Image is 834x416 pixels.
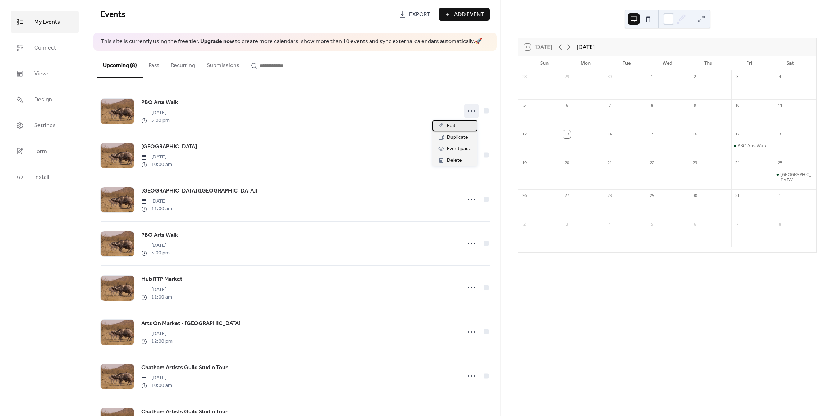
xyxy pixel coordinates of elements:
[577,43,595,51] div: [DATE]
[648,159,656,167] div: 22
[141,338,173,345] span: 12:00 pm
[34,94,52,106] span: Design
[731,143,774,149] div: PBO Arts Walk
[141,364,228,372] span: Chatham Artists Guild Studio Tour
[780,172,814,183] div: [GEOGRAPHIC_DATA]
[141,205,172,213] span: 11:00 am
[565,56,606,70] div: Mon
[691,73,699,81] div: 2
[733,221,741,228] div: 7
[521,130,528,138] div: 12
[691,102,699,110] div: 9
[141,198,172,205] span: [DATE]
[141,382,172,389] span: 10:00 am
[738,143,766,149] div: PBO Arts Walk
[439,8,490,21] button: Add Event
[141,142,197,152] a: [GEOGRAPHIC_DATA]
[648,73,656,81] div: 1
[563,73,571,81] div: 29
[521,102,528,110] div: 5
[141,330,173,338] span: [DATE]
[97,51,143,78] button: Upcoming (8)
[606,221,614,228] div: 4
[454,10,484,19] span: Add Event
[101,38,482,46] span: This site is currently using the free tier. to create more calendars, show more than 10 events an...
[34,172,49,183] span: Install
[770,56,811,70] div: Sat
[409,10,430,19] span: Export
[11,88,79,111] a: Design
[729,56,770,70] div: Fri
[201,51,245,77] button: Submissions
[141,117,170,124] span: 5:00 pm
[774,172,816,183] div: Pittsboro Street Fair
[648,192,656,200] div: 29
[34,42,56,54] span: Connect
[141,186,257,196] a: [GEOGRAPHIC_DATA] ([GEOGRAPHIC_DATA])
[141,363,228,373] a: Chatham Artists Guild Studio Tour
[141,161,172,168] span: 10:00 am
[691,159,699,167] div: 23
[776,73,784,81] div: 4
[141,249,170,257] span: 5:00 pm
[141,286,172,293] span: [DATE]
[141,319,240,328] a: Arts On Market - [GEOGRAPHIC_DATA]
[733,130,741,138] div: 17
[606,192,614,200] div: 28
[691,130,699,138] div: 16
[141,109,170,117] span: [DATE]
[34,146,47,157] span: Form
[776,130,784,138] div: 18
[691,192,699,200] div: 30
[447,145,472,153] span: Event page
[647,56,688,70] div: Wed
[606,130,614,138] div: 14
[11,114,79,137] a: Settings
[691,221,699,228] div: 6
[141,275,182,284] a: Hub RTP Market
[606,159,614,167] div: 21
[11,37,79,59] a: Connect
[776,192,784,200] div: 1
[141,153,172,161] span: [DATE]
[165,51,201,77] button: Recurring
[101,7,125,23] span: Events
[447,133,468,142] span: Duplicate
[11,11,79,33] a: My Events
[11,166,79,188] a: Install
[733,159,741,167] div: 24
[563,192,571,200] div: 27
[606,73,614,81] div: 30
[606,56,647,70] div: Tue
[34,17,60,28] span: My Events
[141,98,178,107] a: PBO Arts Walk
[688,56,729,70] div: Thu
[606,102,614,110] div: 7
[733,192,741,200] div: 31
[11,63,79,85] a: Views
[733,73,741,81] div: 3
[141,242,170,249] span: [DATE]
[447,122,455,130] span: Edit
[141,231,178,240] a: PBO Arts Walk
[141,187,257,195] span: [GEOGRAPHIC_DATA] ([GEOGRAPHIC_DATA])
[141,374,172,382] span: [DATE]
[648,221,656,228] div: 5
[776,102,784,110] div: 11
[200,36,234,47] a: Upgrade now
[141,143,197,151] span: [GEOGRAPHIC_DATA]
[447,156,462,165] span: Delete
[34,68,50,80] span: Views
[563,102,571,110] div: 6
[733,102,741,110] div: 10
[776,221,784,228] div: 8
[776,159,784,167] div: 25
[521,192,528,200] div: 26
[563,130,571,138] div: 13
[521,159,528,167] div: 19
[11,140,79,162] a: Form
[524,56,565,70] div: Sun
